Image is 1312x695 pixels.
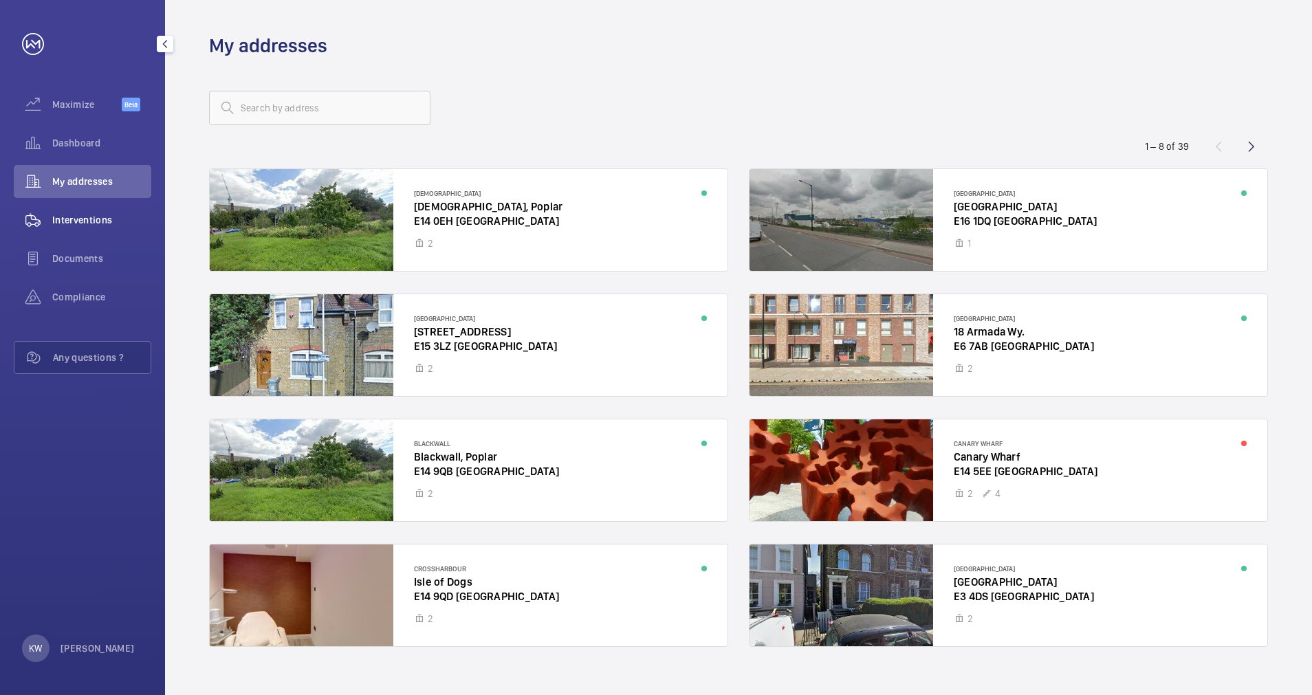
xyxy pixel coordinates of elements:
[52,290,151,304] span: Compliance
[52,175,151,188] span: My addresses
[29,641,42,655] p: KW
[122,98,140,111] span: Beta
[1145,140,1189,153] div: 1 – 8 of 39
[209,33,327,58] h1: My addresses
[53,351,151,364] span: Any questions ?
[209,91,430,125] input: Search by address
[52,136,151,150] span: Dashboard
[52,98,122,111] span: Maximize
[61,641,135,655] p: [PERSON_NAME]
[52,252,151,265] span: Documents
[52,213,151,227] span: Interventions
